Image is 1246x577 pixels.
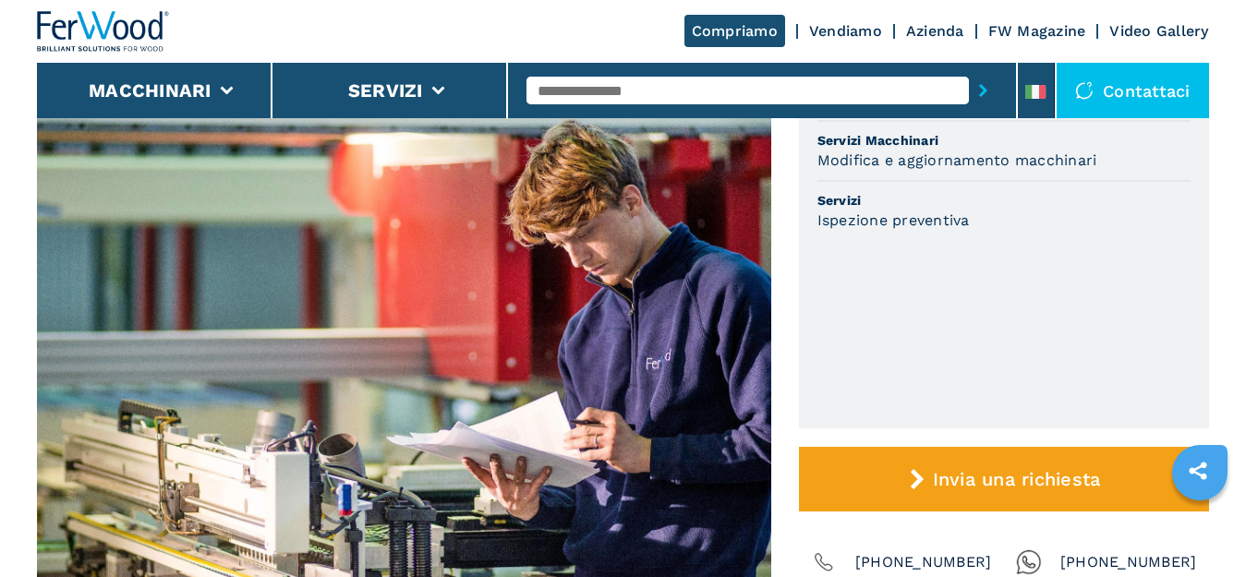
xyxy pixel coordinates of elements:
[348,79,423,102] button: Servizi
[1175,448,1221,494] a: sharethis
[988,22,1086,40] a: FW Magazine
[1057,63,1209,118] div: Contattaci
[855,549,992,575] span: [PHONE_NUMBER]
[1075,81,1094,100] img: Contattaci
[817,131,1191,150] span: Servizi Macchinari
[89,79,212,102] button: Macchinari
[799,447,1209,511] button: Invia una richiesta
[1060,549,1197,575] span: [PHONE_NUMBER]
[817,191,1191,210] span: Servizi
[809,22,882,40] a: Vendiamo
[933,468,1101,490] span: Invia una richiesta
[906,22,964,40] a: Azienda
[811,549,837,575] img: Phone
[1109,22,1208,40] a: Video Gallery
[817,210,970,231] h3: Ispezione preventiva
[969,69,998,112] button: submit-button
[37,11,170,52] img: Ferwood
[1016,549,1042,575] img: Whatsapp
[817,150,1097,171] h3: Modifica e aggiornamento macchinari
[684,15,785,47] a: Compriamo
[1167,494,1232,563] iframe: Chat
